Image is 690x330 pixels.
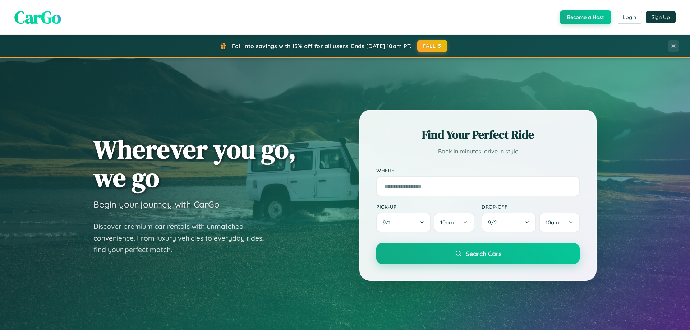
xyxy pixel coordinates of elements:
[466,250,501,257] span: Search Cars
[617,11,642,24] button: Login
[376,127,580,143] h2: Find Your Perfect Ride
[376,243,580,264] button: Search Cars
[376,204,474,210] label: Pick-up
[560,10,611,24] button: Become a Host
[376,213,431,232] button: 9/1
[440,219,454,226] span: 10am
[646,11,676,23] button: Sign Up
[93,220,273,256] p: Discover premium car rentals with unmatched convenience. From luxury vehicles to everyday rides, ...
[488,219,500,226] span: 9 / 2
[482,204,580,210] label: Drop-off
[417,40,447,52] button: FALL15
[93,199,220,210] h3: Begin your journey with CarGo
[376,146,580,157] p: Book in minutes, drive in style
[546,219,559,226] span: 10am
[232,42,412,50] span: Fall into savings with 15% off for all users! Ends [DATE] 10am PT.
[383,219,394,226] span: 9 / 1
[93,135,296,192] h1: Wherever you go, we go
[539,213,580,232] button: 10am
[376,167,580,173] label: Where
[14,5,61,29] span: CarGo
[482,213,536,232] button: 9/2
[434,213,474,232] button: 10am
